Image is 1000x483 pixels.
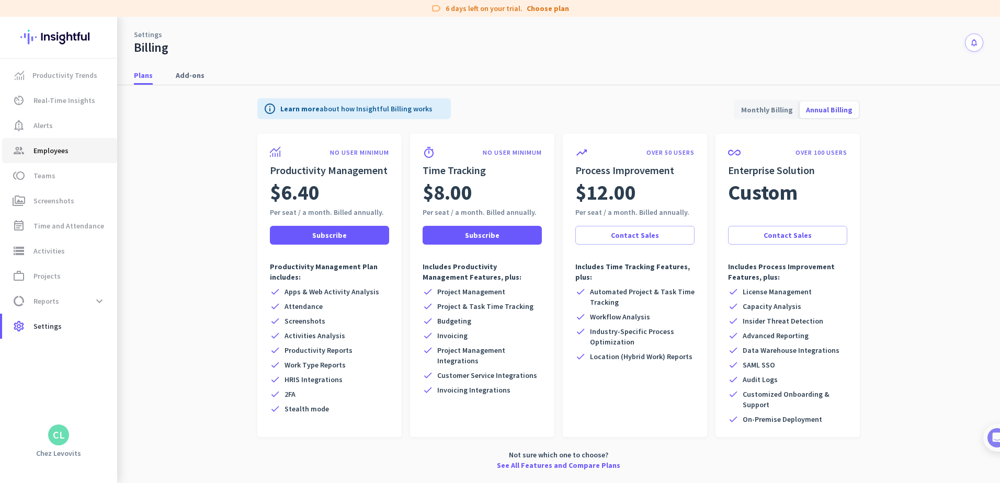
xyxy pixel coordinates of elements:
[270,404,280,414] i: check
[423,370,433,381] i: check
[270,286,280,297] i: check
[728,345,738,355] i: check
[2,138,117,163] a: groupEmployees
[743,330,809,341] span: Advanced Reporting
[575,207,695,217] div: Per seat / a month. Billed annually.
[270,374,280,385] i: check
[285,345,353,355] span: Productivity Reports
[13,94,25,107] i: av_timer
[575,326,586,337] i: check
[437,345,542,366] span: Project Management Integrations
[2,163,117,188] a: tollTeams
[728,163,847,178] h2: Enterprise Solution
[270,163,389,178] h2: Productivity Management
[53,430,65,440] div: CL
[13,270,25,282] i: work_outline
[285,301,323,312] span: Attendance
[270,178,320,207] span: $6.40
[728,374,738,385] i: check
[285,286,379,297] span: Apps & Web Activity Analysis
[270,226,389,245] button: Subscribe
[431,3,441,14] i: label
[2,289,117,314] a: data_usageReportsexpand_more
[2,88,117,113] a: av_timerReal-Time Insights
[285,316,325,326] span: Screenshots
[285,404,329,414] span: Stealth mode
[33,295,59,307] span: Reports
[437,385,510,395] span: Invoicing Integrations
[270,360,280,370] i: check
[590,286,695,307] span: Automated Project & Task Time Tracking
[134,29,162,40] a: Settings
[270,316,280,326] i: check
[285,360,346,370] span: Work Type Reports
[33,245,65,257] span: Activities
[764,230,812,240] span: Contact Sales
[134,40,168,55] div: Billing
[800,97,859,122] span: Annual Billing
[264,102,276,115] i: info
[13,220,25,232] i: event_note
[509,450,608,460] span: Not sure which one to choose?
[728,261,847,282] p: Includes Process Improvement Features, plus:
[13,245,25,257] i: storage
[13,194,25,207] i: perm_media
[176,70,204,80] span: Add-ons
[90,292,109,310] button: expand_more
[728,226,847,245] a: Contact Sales
[270,261,389,282] p: Productivity Management Plan includes:
[33,194,74,207] span: Screenshots
[13,295,25,307] i: data_usage
[423,316,433,326] i: check
[280,104,320,113] a: Learn more
[743,360,775,370] span: SAML SSO
[423,163,542,178] h2: Time Tracking
[134,70,153,80] span: Plans
[611,230,659,240] span: Contact Sales
[575,261,695,282] p: Includes Time Tracking Features, plus:
[270,301,280,312] i: check
[33,270,61,282] span: Projects
[270,207,389,217] div: Per seat / a month. Billed annually.
[15,71,24,80] img: menu-item
[575,226,695,245] button: Contact Sales
[728,316,738,326] i: check
[423,330,433,341] i: check
[20,17,97,57] img: Insightful logo
[743,301,801,312] span: Capacity Analysis
[743,345,839,355] span: Data Warehouse Integrations
[423,286,433,297] i: check
[728,301,738,312] i: check
[437,370,537,381] span: Customer Service Integrations
[743,389,847,410] span: Customized Onboarding & Support
[280,103,433,114] p: about how Insightful Billing works
[423,207,542,217] div: Per seat / a month. Billed annually.
[285,374,343,385] span: HRIS Integrations
[575,178,636,207] span: $12.00
[13,169,25,182] i: toll
[437,301,533,312] span: Project & Task Time Tracking
[423,261,542,282] p: Includes Productivity Management Features, plus:
[32,69,97,82] span: Productivity Trends
[590,326,695,347] span: Industry-Specific Process Optimization
[423,301,433,312] i: check
[970,38,979,47] i: notifications
[743,414,822,424] span: On-Premise Deployment
[743,374,778,385] span: Audit Logs
[2,314,117,339] a: settingsSettings
[2,63,117,88] a: menu-itemProductivity Trends
[735,97,799,122] span: Monthly Billing
[33,320,62,332] span: Settings
[2,188,117,213] a: perm_mediaScreenshots
[728,286,738,297] i: check
[527,3,569,14] a: Choose plan
[575,163,695,178] h2: Process Improvement
[33,119,53,132] span: Alerts
[270,330,280,341] i: check
[270,389,280,399] i: check
[285,330,345,341] span: Activities Analysis
[33,169,55,182] span: Teams
[270,345,280,355] i: check
[13,320,25,332] i: settings
[33,144,69,157] span: Employees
